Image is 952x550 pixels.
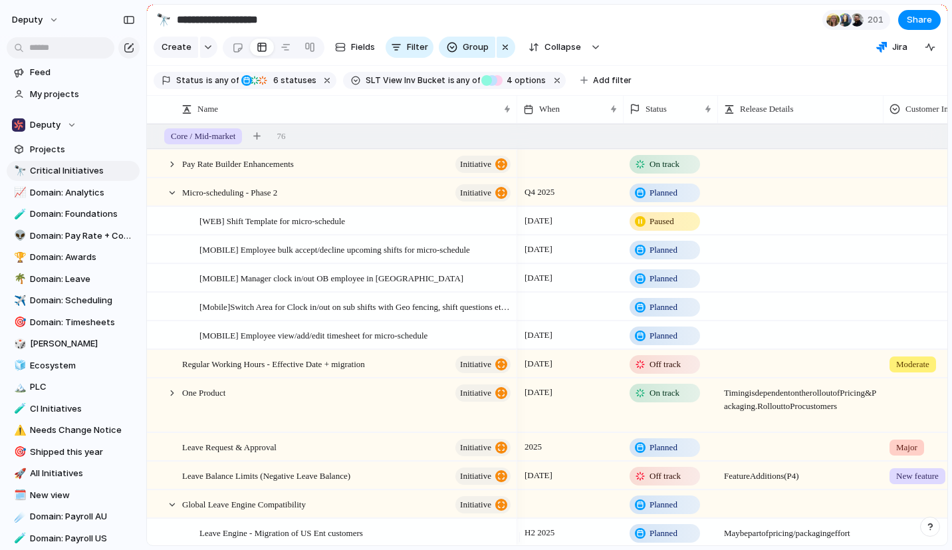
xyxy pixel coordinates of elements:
div: ☄️ [14,509,23,525]
span: [DATE] [521,213,556,229]
div: 🎯 [14,444,23,460]
button: 6 statuses [240,73,319,88]
a: 🎯Shipped this year [7,442,140,462]
a: 🎲[PERSON_NAME] [7,334,140,354]
a: Projects [7,140,140,160]
button: Create [154,37,198,58]
span: Jira [892,41,907,54]
span: Status [176,74,203,86]
button: ✈️ [12,294,25,307]
div: 🏔️PLC [7,377,140,397]
span: Moderate [896,358,929,371]
span: All Initiatives [30,467,135,480]
button: 🎯 [12,446,25,459]
div: 👽Domain: Pay Rate + Compliance [7,226,140,246]
span: Domain: Analytics [30,186,135,200]
span: Off track [650,358,681,371]
div: 🧪Domain: Payroll US [7,529,140,549]
div: 🎲 [14,337,23,352]
span: Planned [650,498,677,511]
a: ✈️Domain: Scheduling [7,291,140,311]
span: Share [907,13,932,27]
span: Domain: Timesheets [30,316,135,329]
a: 📈Domain: Analytics [7,183,140,203]
span: statuses [269,74,316,86]
button: Deputy [7,115,140,135]
div: 🎯 [14,315,23,330]
div: 🏆 [14,250,23,265]
span: Filter [407,41,428,54]
span: [MOBILE] Employee bulk accept/decline upcoming shifts for micro-schedule [199,241,470,257]
button: 🏔️ [12,380,25,394]
button: Add filter [572,71,640,90]
span: [DATE] [521,327,556,343]
span: CI Initiatives [30,402,135,416]
span: deputy [12,13,43,27]
div: ✈️ [14,293,23,309]
button: initiative [455,439,511,456]
span: Needs Change Notice [30,424,135,437]
button: ⚠️ [12,424,25,437]
span: any of [455,74,481,86]
a: 🏆Domain: Awards [7,247,140,267]
span: Planned [650,441,677,454]
a: 🧪Domain: Foundations [7,204,140,224]
span: [DATE] [521,270,556,286]
span: Leave Request & Approval [182,439,277,454]
span: Major [896,441,917,454]
div: 🔭 [156,11,171,29]
span: My projects [30,88,135,101]
span: [DATE] [521,468,556,483]
span: Add filter [593,74,632,86]
div: 🔭Critical Initiatives [7,161,140,181]
span: SLT View Inv Bucket [366,74,445,86]
span: 76 [277,130,285,143]
a: 🌴Domain: Leave [7,269,140,289]
div: 🧪 [14,207,23,222]
span: is [206,74,213,86]
span: Projects [30,143,135,156]
button: 🌴 [12,273,25,286]
span: initiative [460,384,491,402]
button: ☄️ [12,510,25,523]
button: Jira [871,37,913,57]
a: 🗓️New view [7,485,140,505]
button: initiative [455,468,511,485]
span: Domain: Payroll AU [30,510,135,523]
span: initiative [460,495,491,514]
span: initiative [460,184,491,202]
span: H2 2025 [521,525,558,541]
button: initiative [455,384,511,402]
span: New view [30,489,135,502]
div: 🔭 [14,164,23,179]
button: Fields [330,37,380,58]
div: 🎯Domain: Timesheets [7,313,140,333]
span: [DATE] [521,384,556,400]
span: Name [197,102,218,116]
a: 🚀All Initiatives [7,464,140,483]
span: Timing is dependent on the roll out of Pricing & Packaging. Roll out to Pro customers [719,379,883,413]
button: 🔭 [12,164,25,178]
div: 🧊Ecosystem [7,356,140,376]
button: 🎲 [12,337,25,350]
div: 🧪 [14,531,23,546]
span: Shipped this year [30,446,135,459]
span: 4 [503,75,515,85]
button: deputy [6,9,66,31]
span: Planned [650,186,677,200]
button: initiative [455,184,511,202]
span: Leave Engine - Migration of US Ent customers [199,525,363,540]
button: 🔭 [153,9,174,31]
button: Collapse [521,37,588,58]
span: [DATE] [521,356,556,372]
span: initiative [460,438,491,457]
a: ⚠️Needs Change Notice [7,420,140,440]
span: Planned [650,527,677,540]
span: When [539,102,560,116]
span: [PERSON_NAME] [30,337,135,350]
button: initiative [455,356,511,373]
